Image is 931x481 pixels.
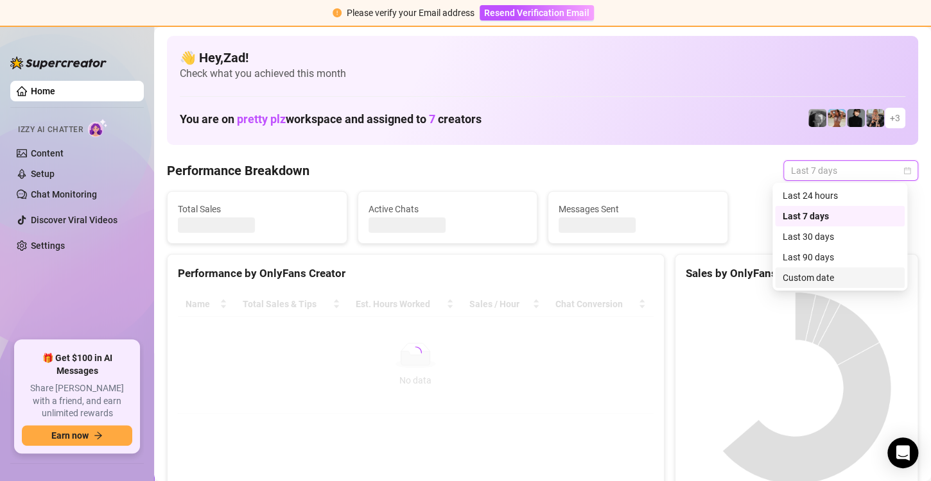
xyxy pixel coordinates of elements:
div: Last 30 days [783,230,897,244]
div: Custom date [783,271,897,285]
span: 🎁 Get $100 in AI Messages [22,352,132,377]
span: Total Sales [178,202,336,216]
img: Amber [828,109,846,127]
span: calendar [903,167,911,174]
div: Last 90 days [783,250,897,264]
span: Last 7 days [791,161,910,180]
img: logo-BBDzfeDw.svg [10,56,107,69]
h4: Performance Breakdown [167,162,309,180]
span: exclamation-circle [333,8,342,17]
a: Content [31,148,64,158]
a: Home [31,86,55,96]
div: Last 24 hours [783,189,897,203]
img: AI Chatter [88,119,108,137]
button: Resend Verification Email [480,5,594,21]
div: Please verify your Email address [347,6,474,20]
div: Last 7 days [775,206,905,226]
div: Custom date [775,267,905,288]
span: Earn now [51,430,89,441]
img: Camille [847,109,865,127]
span: arrow-right [94,431,103,440]
div: Last 90 days [775,247,905,267]
div: Open Intercom Messenger [887,437,918,468]
a: Setup [31,169,55,179]
span: Messages Sent [559,202,717,216]
span: pretty plz [237,112,286,126]
span: Izzy AI Chatter [18,124,83,136]
span: 7 [429,112,435,126]
img: Amber [808,109,826,127]
a: Settings [31,240,65,251]
div: Last 24 hours [775,185,905,206]
span: + 3 [890,111,900,125]
div: Performance by OnlyFans Creator [178,265,654,282]
a: Discover Viral Videos [31,215,117,225]
h1: You are on workspace and assigned to creators [180,112,482,126]
span: Check what you achieved this month [180,67,905,81]
button: Earn nowarrow-right [22,425,132,446]
div: Last 7 days [783,209,897,223]
span: Resend Verification Email [484,8,589,18]
a: Chat Monitoring [31,189,97,199]
div: Last 30 days [775,226,905,247]
span: loading [408,345,423,360]
div: Sales by OnlyFans Creator [686,265,907,282]
h4: 👋 Hey, Zad ! [180,49,905,67]
img: Violet [866,109,884,127]
span: Share [PERSON_NAME] with a friend, and earn unlimited rewards [22,382,132,420]
span: Active Chats [369,202,527,216]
